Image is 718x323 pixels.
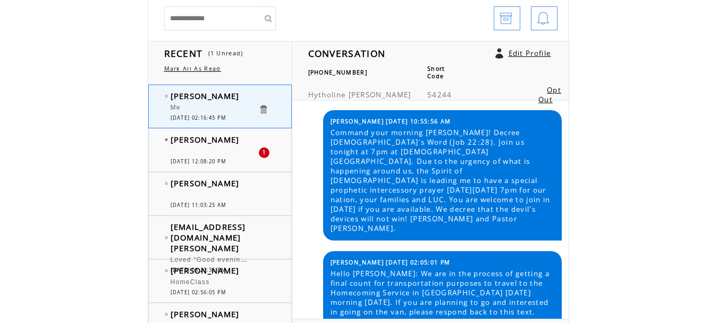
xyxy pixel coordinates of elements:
span: [PERSON_NAME] [DATE] 10:55:56 AM [331,118,451,125]
span: Short Code [427,65,445,80]
img: 🙏 [232,147,270,186]
span: [DATE] 11:03:25 AM [171,202,226,209]
span: [PERSON_NAME] [DATE] 02:05:01 PM [331,259,451,266]
a: Click to delete these messgaes [258,104,268,114]
span: [PERSON_NAME] [349,90,411,100]
a: Mark All As Read [164,65,221,72]
img: bulletEmpty.png [165,313,168,316]
img: bell.png [537,7,550,31]
img: bulletEmpty.png [165,236,168,239]
img: bulletEmpty.png [165,269,168,272]
span: 54244 [427,90,452,100]
img: bulletEmpty.png [165,182,168,185]
span: Me [171,104,181,111]
a: Edit Profile [509,48,551,58]
img: bulletEmpty.png [165,95,168,97]
img: bulletFull.png [165,138,168,141]
img: archive.png [500,7,512,31]
span: Command your morning [PERSON_NAME]! Decree [DEMOGRAPHIC_DATA]'s Word (Job 22:28). Join us tonight... [331,128,554,233]
input: Submit [260,6,276,30]
span: (1 Unread) [208,49,243,57]
span: Hytholine [308,90,346,100]
span: [PERSON_NAME] [171,90,240,101]
span: [PERSON_NAME] [171,265,240,276]
span: [DATE] 02:16:45 PM [171,114,226,121]
img: 🙏 [232,191,270,229]
span: RECENT [164,47,203,60]
span: CONVERSATION [308,47,386,60]
a: Opt Out [538,85,561,104]
span: HomeClass [171,278,210,286]
span: [PHONE_NUMBER] [308,69,368,76]
span: [DATE] 02:56:05 PM [171,289,226,296]
a: Click to edit user profile [495,48,503,59]
span: [PERSON_NAME] [171,134,240,145]
div: 1 [259,147,269,158]
span: [DATE] 12:08:20 PM [171,158,226,165]
span: [PERSON_NAME] [171,309,240,319]
span: [EMAIL_ADDRESS][DOMAIN_NAME] [PERSON_NAME] [171,221,246,253]
span: [PERSON_NAME] [171,178,240,188]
